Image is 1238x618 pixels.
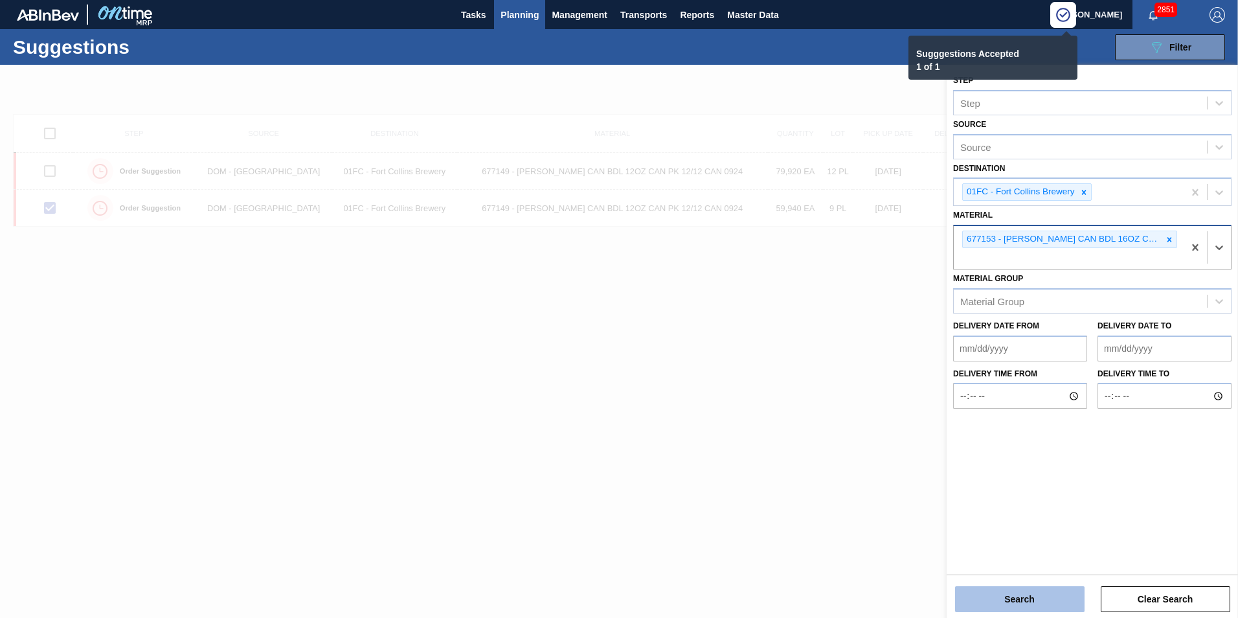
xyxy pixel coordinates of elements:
span: Tasks [459,7,488,23]
button: Notifications [1132,6,1174,24]
div: Step [960,97,980,108]
button: Filter [1115,34,1225,60]
img: Logout [1210,7,1225,23]
span: 2851 [1154,3,1177,17]
label: Material [953,211,993,220]
img: Círculo Indicando o Processamento da operação [1055,6,1072,23]
label: Destination [953,164,1005,173]
span: Master Data [727,7,778,23]
label: Delivery time from [953,365,1087,383]
label: Delivery Date to [1097,321,1171,330]
label: Delivery time to [1097,365,1232,383]
p: Sugggestions Accepted [916,49,1053,59]
div: Material Group [960,295,1024,306]
span: Transports [620,7,667,23]
label: Step [953,76,973,85]
div: 677153 - [PERSON_NAME] CAN BDL 16OZ CAN PK 12/16 CAN 0924 [963,231,1162,247]
div: Source [960,141,991,152]
span: Reports [680,7,714,23]
input: mm/dd/yyyy [1097,336,1232,361]
label: Source [953,120,986,129]
label: Material Group [953,274,1023,283]
img: TNhmsLtSVTkK8tSr43FrP2fwEKptu5GPRR3wAAAABJRU5ErkJggg== [17,9,79,21]
p: 1 of 1 [916,62,1053,72]
label: Delivery Date from [953,321,1039,330]
span: Planning [501,7,539,23]
span: Filter [1169,42,1191,52]
div: 01FC - Fort Collins Brewery [963,184,1077,200]
h1: Suggestions [13,40,243,54]
input: mm/dd/yyyy [953,336,1087,361]
span: Management [552,7,607,23]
